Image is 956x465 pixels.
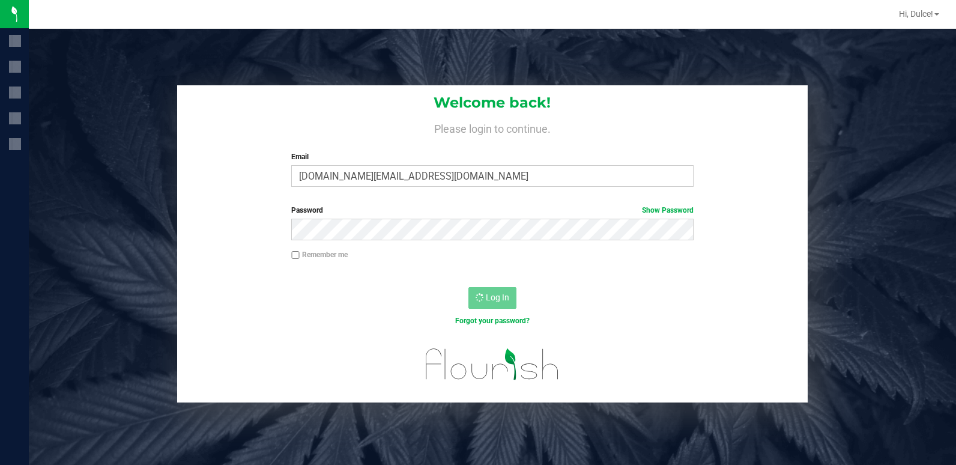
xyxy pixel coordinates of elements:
[899,9,933,19] span: Hi, Dulce!
[455,317,530,325] a: Forgot your password?
[177,95,807,111] h1: Welcome back!
[486,293,509,302] span: Log In
[291,249,348,260] label: Remember me
[177,120,807,135] h4: Please login to continue.
[291,206,323,214] span: Password
[414,339,571,389] img: flourish_logo.svg
[468,287,516,309] button: Log In
[291,251,300,260] input: Remember me
[291,151,694,162] label: Email
[642,206,694,214] a: Show Password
